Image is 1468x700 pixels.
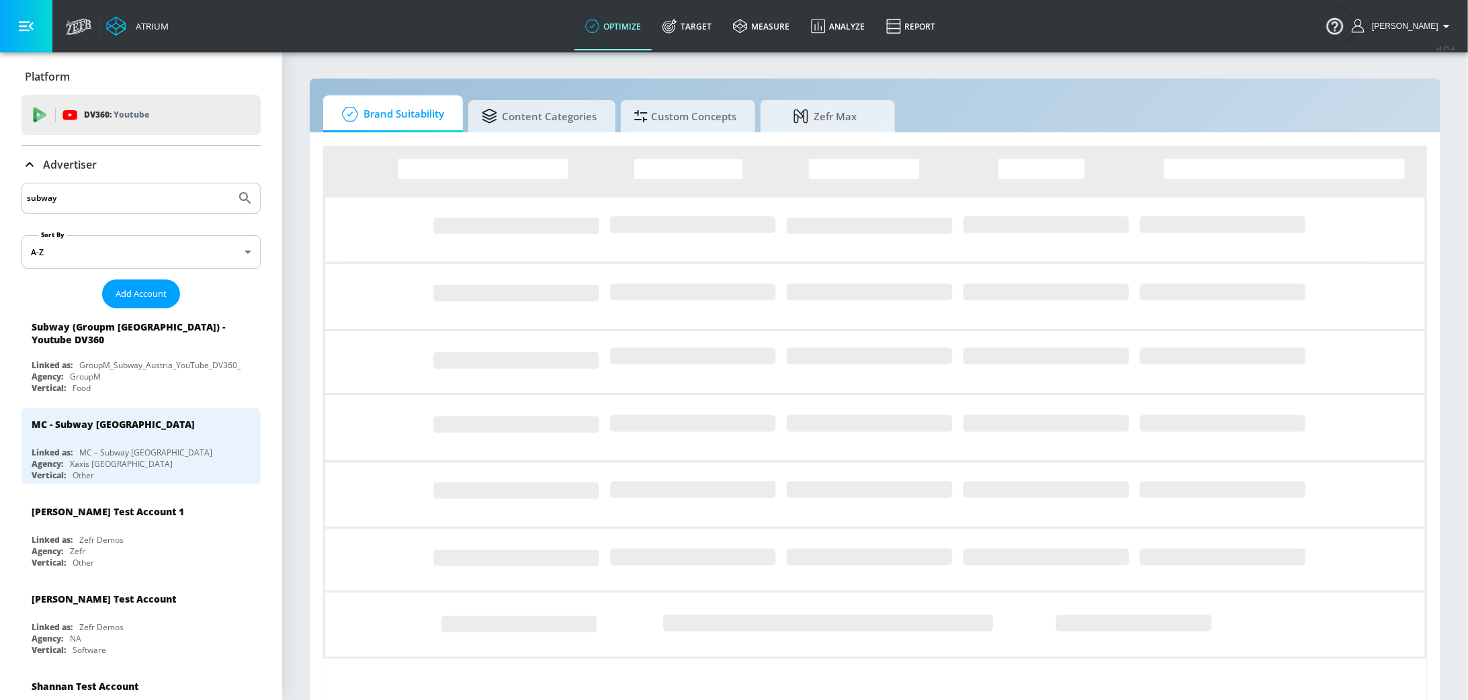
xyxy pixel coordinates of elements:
[32,320,239,346] div: Subway (Groupm [GEOGRAPHIC_DATA]) - Youtube DV360
[32,505,184,518] div: [PERSON_NAME] Test Account 1
[1316,7,1354,44] button: Open Resource Center
[722,2,800,50] a: measure
[32,644,66,656] div: Vertical:
[32,557,66,568] div: Vertical:
[32,371,63,382] div: Agency:
[27,189,230,207] input: Search by name
[32,593,176,605] div: [PERSON_NAME] Test Account
[21,408,261,484] div: MC - Subway [GEOGRAPHIC_DATA]Linked as:MC – Subway [GEOGRAPHIC_DATA]Agency:Xaxis [GEOGRAPHIC_DATA...
[21,495,261,572] div: [PERSON_NAME] Test Account 1Linked as:Zefr DemosAgency:ZefrVertical:Other
[21,314,261,397] div: Subway (Groupm [GEOGRAPHIC_DATA]) - Youtube DV360Linked as:GroupM_Subway_Austria_YouTube_DV360_Ag...
[116,286,167,302] span: Add Account
[1436,44,1455,52] span: v 4.25.4
[32,621,73,633] div: Linked as:
[70,545,85,557] div: Zefr
[43,157,97,172] p: Advertiser
[774,100,876,132] span: Zefr Max
[32,534,73,545] div: Linked as:
[652,2,722,50] a: Target
[32,382,66,394] div: Vertical:
[70,633,81,644] div: NA
[21,582,261,659] div: [PERSON_NAME] Test AccountLinked as:Zefr DemosAgency:NAVertical:Software
[70,371,101,382] div: GroupM
[32,418,195,431] div: MC - Subway [GEOGRAPHIC_DATA]
[230,183,260,213] button: Submit Search
[21,235,261,269] div: A-Z
[25,69,70,84] p: Platform
[73,644,106,656] div: Software
[800,2,875,50] a: Analyze
[32,458,63,470] div: Agency:
[114,107,149,122] p: Youtube
[84,107,149,122] p: DV360:
[70,458,173,470] div: Xaxis [GEOGRAPHIC_DATA]
[482,100,597,132] span: Content Categories
[1352,18,1455,34] button: [PERSON_NAME]
[337,98,444,130] span: Brand Suitability
[130,20,169,32] div: Atrium
[79,447,212,458] div: MC – Subway [GEOGRAPHIC_DATA]
[875,2,946,50] a: Report
[1367,21,1438,31] span: login as: stephanie.wolklin@zefr.com
[32,447,73,458] div: Linked as:
[79,359,241,371] div: GroupM_Subway_Austria_YouTube_DV360_
[21,95,261,135] div: DV360: Youtube
[32,359,73,371] div: Linked as:
[73,470,94,481] div: Other
[634,100,736,132] span: Custom Concepts
[79,621,124,633] div: Zefr Demos
[38,230,67,239] label: Sort By
[73,382,91,394] div: Food
[32,633,63,644] div: Agency:
[21,58,261,95] div: Platform
[102,279,180,308] button: Add Account
[32,680,138,693] div: Shannan Test Account
[32,545,63,557] div: Agency:
[574,2,652,50] a: optimize
[32,470,66,481] div: Vertical:
[21,146,261,183] div: Advertiser
[79,534,124,545] div: Zefr Demos
[73,557,94,568] div: Other
[106,16,169,36] a: Atrium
